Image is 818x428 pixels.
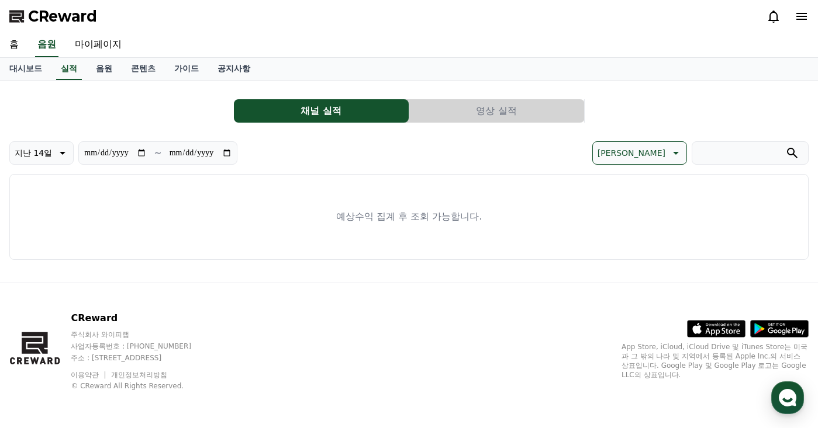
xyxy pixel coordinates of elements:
p: CReward [71,311,213,325]
a: 공지사항 [208,58,260,80]
a: 마이페이지 [65,33,131,57]
a: 가이드 [165,58,208,80]
p: App Store, iCloud, iCloud Drive 및 iTunes Store는 미국과 그 밖의 나라 및 지역에서 등록된 Apple Inc.의 서비스 상표입니다. Goo... [622,342,809,380]
span: CReward [28,7,97,26]
a: CReward [9,7,97,26]
a: 실적 [56,58,82,80]
p: [PERSON_NAME] [598,145,665,161]
button: 영상 실적 [409,99,584,123]
p: 예상수익 집계 후 조회 가능합니다. [336,210,482,224]
p: ~ [154,146,161,160]
a: 이용약관 [71,371,108,379]
a: 콘텐츠 [122,58,165,80]
a: 개인정보처리방침 [111,371,167,379]
a: 음원 [35,33,58,57]
p: © CReward All Rights Reserved. [71,381,213,391]
p: 주소 : [STREET_ADDRESS] [71,353,213,363]
p: 주식회사 와이피랩 [71,330,213,339]
button: 지난 14일 [9,141,74,165]
p: 지난 14일 [15,145,52,161]
a: 음원 [87,58,122,80]
button: [PERSON_NAME] [592,141,687,165]
button: 채널 실적 [234,99,409,123]
p: 사업자등록번호 : [PHONE_NUMBER] [71,342,213,351]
